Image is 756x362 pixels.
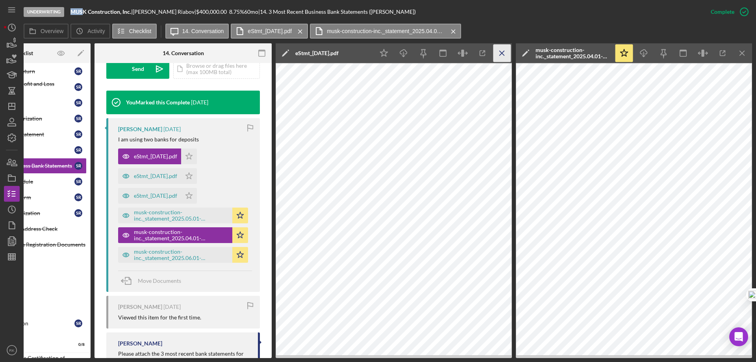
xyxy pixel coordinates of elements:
div: [PERSON_NAME] [118,304,162,310]
div: S R [74,146,82,154]
label: Checklist [129,28,152,34]
div: S R [74,209,82,217]
div: S R [74,193,82,201]
div: 60 mo [244,9,258,15]
label: Overview [41,28,63,34]
div: Viewed this item for the first time. [118,314,201,321]
button: Complete [703,4,752,20]
div: Open Intercom Messenger [729,327,748,346]
div: I am using two banks for deposits [118,136,199,143]
div: S R [74,83,82,91]
label: 14. Conversation [182,28,224,34]
button: Send [106,59,169,79]
button: musk-construction-inc._statement_2025.06.01-2025.07.01.pdf [118,247,248,263]
button: musk-construction-inc._statement_2025.05.01-2025.06.01.pdf [118,208,248,223]
button: 14. Conversation [165,24,229,39]
button: Move Documents [118,271,189,291]
label: Activity [87,28,105,34]
div: eStmt_[DATE].pdf [295,50,339,56]
div: [PERSON_NAME] Riabov | [133,9,196,15]
div: musk-construction-inc._statement_2025.04.01-2025.05.01.pdf [134,229,228,241]
button: musk-construction-inc._statement_2025.04.01-2025.05.01.pdf [118,227,248,243]
div: S R [74,162,82,170]
label: eStmt_[DATE].pdf [248,28,292,34]
div: | [70,9,133,15]
div: S R [74,99,82,107]
div: You Marked this Complete [126,99,190,106]
button: Activity [70,24,110,39]
div: eStmt_[DATE].pdf [134,193,177,199]
div: eStmt_[DATE].pdf [134,153,177,160]
div: S R [74,130,82,138]
div: S R [74,178,82,186]
button: musk-construction-inc._statement_2025.04.01-2025.05.01.pdf [310,24,461,39]
time: 2025-07-11 18:26 [191,99,208,106]
b: MUSK Construction, Inc. [70,8,131,15]
div: [PERSON_NAME] [118,340,162,347]
div: S R [74,67,82,75]
button: eStmt_[DATE].pdf [118,188,197,204]
div: 0 / 8 [70,342,85,347]
div: | 14. 3 Most Recent Business Bank Statements ([PERSON_NAME]) [258,9,416,15]
button: eStmt_[DATE].pdf [231,24,308,39]
div: Send [132,59,144,79]
div: Complete [711,4,734,20]
div: musk-construction-inc._statement_2025.04.01-2025.05.01.pdf [535,47,610,59]
button: RK [4,342,20,358]
time: 2025-07-11 18:00 [163,126,181,132]
div: musk-construction-inc._statement_2025.06.01-2025.07.01.pdf [134,249,228,261]
button: Overview [24,24,69,39]
span: Move Documents [138,277,181,284]
div: $400,000.00 [196,9,229,15]
div: S R [74,319,82,327]
div: Underwriting [24,7,64,17]
button: eStmt_[DATE].pdf [118,168,197,184]
div: S R [74,115,82,123]
time: 2025-07-11 17:59 [163,304,181,310]
button: eStmt_[DATE].pdf [118,149,197,164]
div: 8.75 % [229,9,244,15]
div: musk-construction-inc._statement_2025.05.01-2025.06.01.pdf [134,209,228,222]
button: Checklist [112,24,157,39]
label: musk-construction-inc._statement_2025.04.01-2025.05.01.pdf [327,28,445,34]
text: RK [9,348,15,353]
div: 14. Conversation [163,50,204,56]
div: eStmt_[DATE].pdf [134,173,177,179]
div: [PERSON_NAME] [118,126,162,132]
